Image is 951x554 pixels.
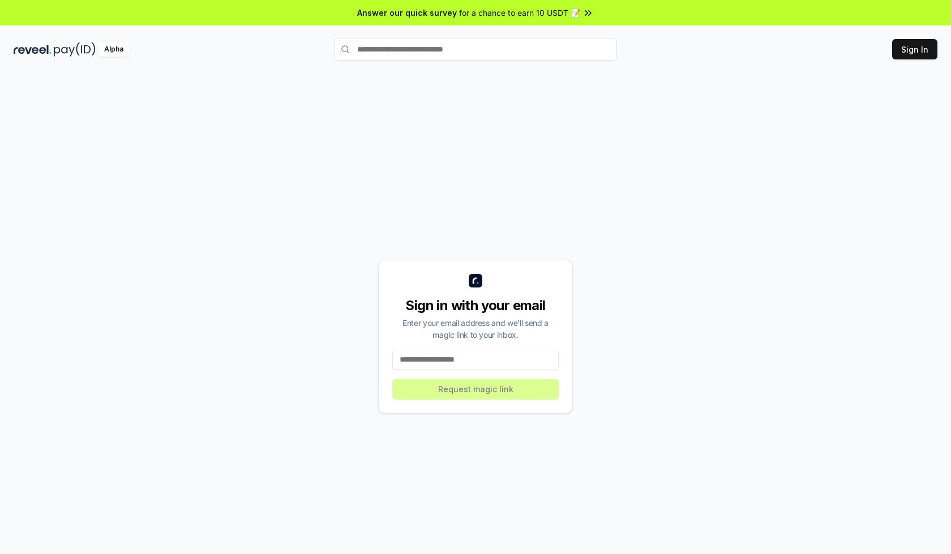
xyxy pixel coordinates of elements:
[459,7,580,19] span: for a chance to earn 10 USDT 📝
[54,42,96,57] img: pay_id
[469,274,482,287] img: logo_small
[392,297,559,315] div: Sign in with your email
[392,317,559,341] div: Enter your email address and we’ll send a magic link to your inbox.
[14,42,52,57] img: reveel_dark
[357,7,457,19] span: Answer our quick survey
[98,42,130,57] div: Alpha
[892,39,937,59] button: Sign In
